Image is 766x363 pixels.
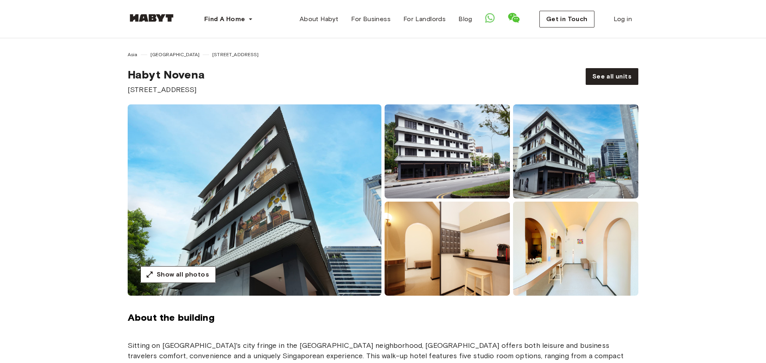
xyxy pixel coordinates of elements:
[351,14,391,24] span: For Business
[204,14,245,24] span: Find A Home
[157,270,209,279] span: Show all photos
[345,11,397,27] a: For Business
[397,11,452,27] a: For Landlords
[198,11,259,27] button: Find A Home
[128,51,138,58] span: Asia
[128,104,381,296] img: room-image
[513,104,638,198] img: room-image
[150,51,200,58] span: [GEOGRAPHIC_DATA]
[507,12,520,27] a: Show WeChat QR Code
[385,202,510,296] img: room-image
[485,13,495,26] a: Open WhatsApp
[539,11,594,27] button: Get in Touch
[293,11,345,27] a: About Habyt
[128,14,176,22] img: Habyt
[128,84,205,95] span: [STREET_ADDRESS]
[128,312,638,324] span: About the building
[452,11,479,27] a: Blog
[458,14,472,24] span: Blog
[614,14,632,24] span: Log in
[128,68,205,81] span: Habyt Novena
[300,14,338,24] span: About Habyt
[140,266,216,283] button: Show all photos
[592,72,632,81] span: See all units
[607,11,638,27] a: Log in
[513,202,638,296] img: room-image
[546,14,588,24] span: Get in Touch
[212,51,259,58] span: [STREET_ADDRESS]
[586,68,638,85] a: See all units
[385,104,510,198] img: room-image
[403,14,446,24] span: For Landlords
